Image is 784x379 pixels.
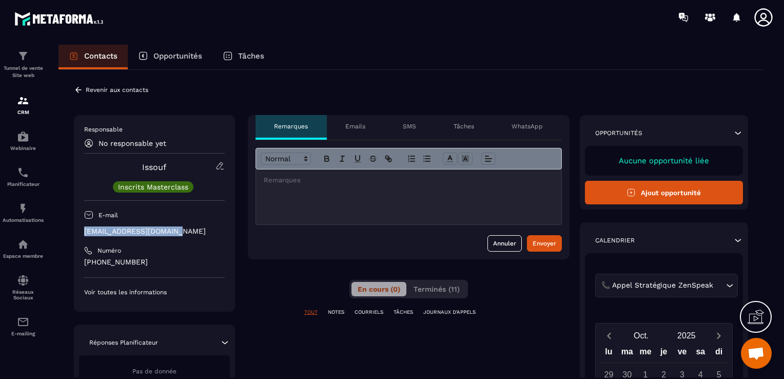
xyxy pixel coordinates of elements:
[407,282,466,296] button: Terminés (11)
[328,309,344,316] p: NOTES
[345,122,365,130] p: Emails
[351,282,406,296] button: En cours (0)
[3,331,44,336] p: E-mailing
[423,309,476,316] p: JOURNAUX D'APPELS
[619,327,664,345] button: Open months overlay
[595,236,635,244] p: Calendrier
[58,45,128,69] a: Contacts
[3,195,44,231] a: automationsautomationsAutomatisations
[414,285,460,293] span: Terminés (11)
[3,145,44,151] p: Webinaire
[673,345,692,363] div: ve
[3,253,44,259] p: Espace membre
[595,129,642,137] p: Opportunités
[595,156,733,165] p: Aucune opportunité liée
[304,309,318,316] p: TOUT
[17,202,29,215] img: automations
[636,345,655,363] div: me
[89,338,158,347] p: Réponses Planificateur
[533,238,556,249] div: Envoyer
[128,45,212,69] a: Opportunités
[487,235,522,252] button: Annuler
[17,94,29,107] img: formation
[97,247,121,255] p: Numéro
[3,231,44,267] a: automationsautomationsEspace membre
[3,109,44,115] p: CRM
[585,181,743,204] button: Ajout opportunité
[454,122,474,130] p: Tâches
[741,338,772,369] div: Ouvrir le chat
[403,122,416,130] p: SMS
[3,65,44,79] p: Tunnel de vente Site web
[84,288,225,296] p: Voir toutes les informations
[512,122,543,130] p: WhatsApp
[709,329,728,343] button: Next month
[3,123,44,159] a: automationsautomationsWebinaire
[118,183,188,191] p: Inscrits Masterclass
[664,327,709,345] button: Open years overlay
[142,162,166,172] a: Issouf
[358,285,400,293] span: En cours (0)
[86,86,148,93] p: Revenir aux contacts
[655,345,673,363] div: je
[3,217,44,223] p: Automatisations
[84,51,117,61] p: Contacts
[3,289,44,300] p: Réseaux Sociaux
[394,309,413,316] p: TÂCHES
[3,87,44,123] a: formationformationCRM
[99,139,166,147] p: No responsable yet
[600,345,618,363] div: lu
[84,257,225,267] p: [PHONE_NUMBER]
[212,45,275,69] a: Tâches
[3,42,44,87] a: formationformationTunnel de vente Site web
[17,316,29,328] img: email
[274,122,308,130] p: Remarques
[691,345,710,363] div: sa
[618,345,636,363] div: ma
[3,308,44,344] a: emailemailE-mailing
[527,235,562,252] button: Envoyer
[99,211,118,219] p: E-mail
[355,309,383,316] p: COURRIELS
[599,280,716,291] span: 📞 Appel Stratégique ZenSpeak
[595,274,738,297] div: Search for option
[17,274,29,287] img: social-network
[600,329,619,343] button: Previous month
[14,9,107,28] img: logo
[17,166,29,179] img: scheduler
[153,51,202,61] p: Opportunités
[17,130,29,143] img: automations
[3,267,44,308] a: social-networksocial-networkRéseaux Sociaux
[17,50,29,62] img: formation
[710,345,728,363] div: di
[238,51,264,61] p: Tâches
[716,280,723,291] input: Search for option
[132,368,177,375] span: Pas de donnée
[3,159,44,195] a: schedulerschedulerPlanificateur
[84,125,225,134] p: Responsable
[17,238,29,251] img: automations
[84,226,225,236] p: [EMAIL_ADDRESS][DOMAIN_NAME]
[3,181,44,187] p: Planificateur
